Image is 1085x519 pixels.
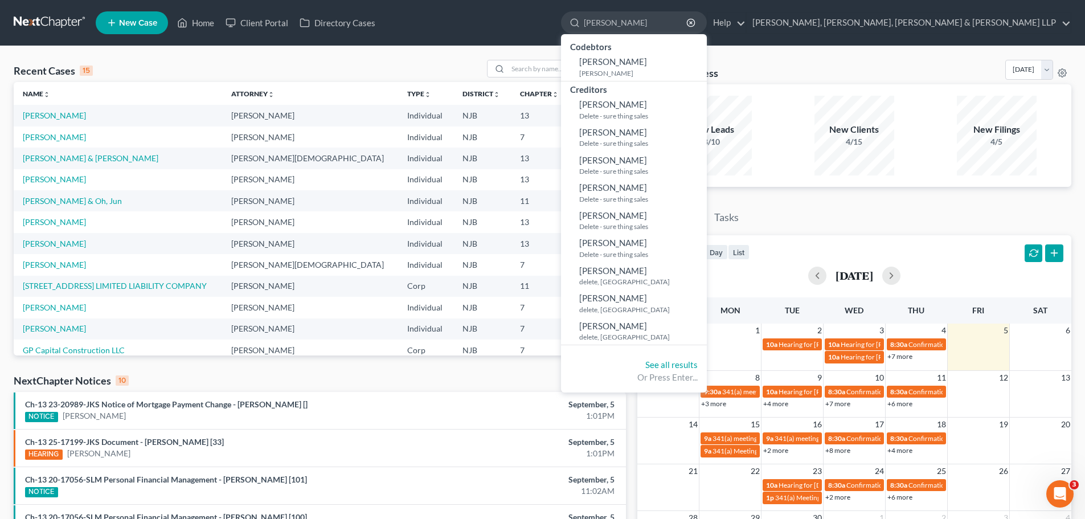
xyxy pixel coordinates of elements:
[116,375,129,386] div: 10
[453,148,511,169] td: NJB
[511,318,570,340] td: 7
[25,487,58,497] div: NOTICE
[705,244,728,260] button: day
[561,124,707,152] a: [PERSON_NAME]Delete - sure thing sales
[957,136,1037,148] div: 4/5
[1033,305,1047,315] span: Sat
[23,174,86,184] a: [PERSON_NAME]
[520,89,559,98] a: Chapterunfold_more
[579,250,704,259] small: Delete - sure thing sales
[398,126,453,148] td: Individual
[453,105,511,126] td: NJB
[561,234,707,262] a: [PERSON_NAME]Delete - sure thing sales
[453,340,511,361] td: NJB
[579,332,704,342] small: delete, [GEOGRAPHIC_DATA]
[579,238,647,248] span: [PERSON_NAME]
[508,60,588,77] input: Search by name...
[511,169,570,190] td: 13
[972,305,984,315] span: Fri
[222,297,398,318] td: [PERSON_NAME]
[720,305,740,315] span: Mon
[63,410,126,422] a: [PERSON_NAME]
[23,303,86,312] a: [PERSON_NAME]
[763,446,788,455] a: +2 more
[579,321,647,331] span: [PERSON_NAME]
[816,371,823,385] span: 9
[171,13,220,33] a: Home
[874,464,885,478] span: 24
[23,345,125,355] a: GP Capital Construction LLC
[222,190,398,211] td: [PERSON_NAME]
[398,318,453,340] td: Individual
[398,233,453,254] td: Individual
[1060,371,1071,385] span: 13
[887,352,912,361] a: +7 more
[67,448,130,459] a: [PERSON_NAME]
[701,399,726,408] a: +3 more
[222,148,398,169] td: [PERSON_NAME][DEMOGRAPHIC_DATA]
[398,148,453,169] td: Individual
[779,387,867,396] span: Hearing for [PERSON_NAME]
[231,89,275,98] a: Attorneyunfold_more
[828,481,845,489] span: 8:30a
[816,324,823,337] span: 2
[579,111,704,121] small: Delete - sure thing sales
[704,205,749,230] a: Tasks
[220,13,294,33] a: Client Portal
[453,233,511,254] td: NJB
[561,207,707,235] a: [PERSON_NAME]Delete - sure thing sales
[579,56,647,67] span: [PERSON_NAME]
[398,105,453,126] td: Individual
[687,464,699,478] span: 21
[294,13,381,33] a: Directory Cases
[940,324,947,337] span: 4
[846,481,976,489] span: Confirmation hearing for [PERSON_NAME]
[874,371,885,385] span: 10
[561,262,707,290] a: [PERSON_NAME]delete, [GEOGRAPHIC_DATA]
[672,136,752,148] div: 8/10
[704,447,711,455] span: 9a
[453,190,511,211] td: NJB
[779,481,964,489] span: Hearing for [DEMOGRAPHIC_DATA] et [PERSON_NAME] et al
[754,371,761,385] span: 8
[23,132,86,142] a: [PERSON_NAME]
[453,318,511,340] td: NJB
[766,434,773,443] span: 9a
[887,493,912,501] a: +6 more
[222,169,398,190] td: [PERSON_NAME]
[579,277,704,287] small: delete, [GEOGRAPHIC_DATA]
[222,126,398,148] td: [PERSON_NAME]
[890,387,907,396] span: 8:30a
[645,359,698,370] a: See all results
[511,254,570,275] td: 7
[750,418,761,431] span: 15
[511,190,570,211] td: 11
[1060,418,1071,431] span: 20
[890,340,907,349] span: 8:30a
[398,340,453,361] td: Corp
[584,12,688,33] input: Search by name...
[812,418,823,431] span: 16
[25,412,58,422] div: NOTICE
[511,340,570,361] td: 7
[511,126,570,148] td: 7
[222,276,398,297] td: [PERSON_NAME]
[828,387,845,396] span: 8:30a
[398,297,453,318] td: Individual
[561,289,707,317] a: [PERSON_NAME]delete, [GEOGRAPHIC_DATA]
[957,123,1037,136] div: New Filings
[80,66,93,76] div: 15
[222,105,398,126] td: [PERSON_NAME]
[825,399,850,408] a: +7 more
[704,434,711,443] span: 9a
[511,148,570,169] td: 13
[425,399,615,410] div: September, 5
[775,434,885,443] span: 341(a) meeting for [PERSON_NAME]
[23,217,86,227] a: [PERSON_NAME]
[766,387,777,396] span: 10a
[25,399,308,409] a: Ch-13 23-20989-JKS Notice of Mortgage Payment Change - [PERSON_NAME] []
[561,152,707,179] a: [PERSON_NAME]Delete - sure thing sales
[222,233,398,254] td: [PERSON_NAME]
[825,446,850,455] a: +8 more
[936,418,947,431] span: 18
